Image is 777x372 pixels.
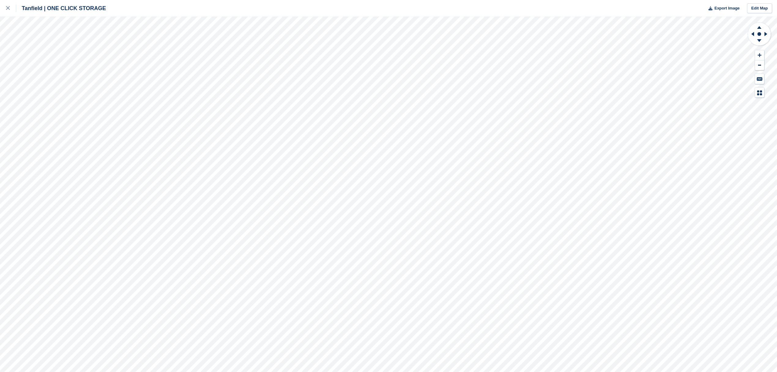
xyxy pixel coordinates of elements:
button: Map Legend [755,88,764,98]
a: Edit Map [747,3,772,13]
div: Tanfield | ONE CLICK STORAGE [16,5,106,12]
button: Zoom Out [755,60,764,70]
button: Zoom In [755,50,764,60]
button: Export Image [705,3,740,13]
span: Export Image [714,5,739,11]
button: Keyboard Shortcuts [755,74,764,84]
